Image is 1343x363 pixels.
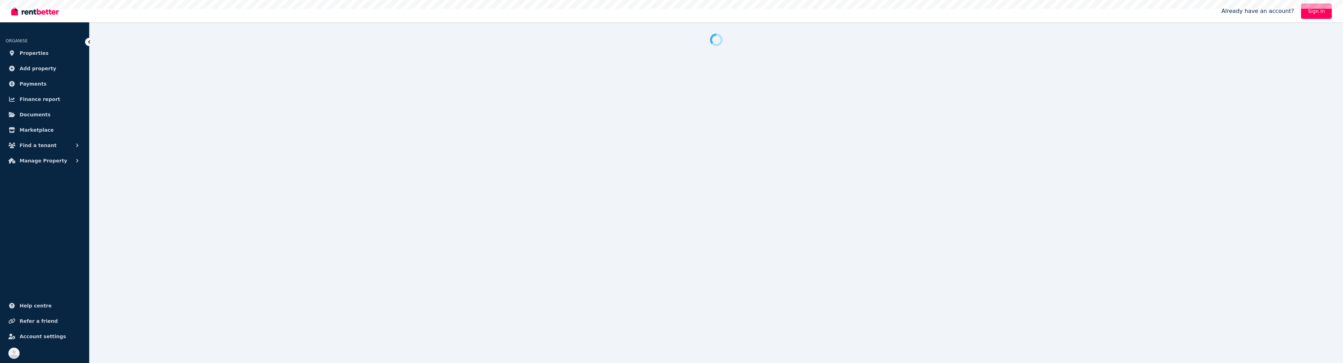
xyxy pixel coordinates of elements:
span: Marketplace [20,126,54,134]
a: Finance report [6,92,84,106]
span: ORGANISE [6,38,28,43]
span: Manage Property [20,157,67,165]
a: Marketplace [6,123,84,137]
span: Account settings [20,332,66,341]
span: Refer a friend [20,317,58,325]
a: Account settings [6,329,84,343]
span: Help centre [20,302,52,310]
img: RentBetter [11,6,59,16]
span: Finance report [20,95,60,103]
span: Payments [20,80,47,88]
button: Manage Property [6,154,84,168]
a: Add property [6,61,84,75]
a: Payments [6,77,84,91]
span: Already have an account? [1221,7,1294,15]
span: Properties [20,49,49,57]
a: Refer a friend [6,314,84,328]
a: Documents [6,108,84,122]
a: Help centre [6,299,84,313]
span: Find a tenant [20,141,57,150]
a: Properties [6,46,84,60]
span: Add property [20,64,56,73]
span: Documents [20,110,51,119]
a: Sign In [1301,3,1332,19]
button: Find a tenant [6,138,84,152]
